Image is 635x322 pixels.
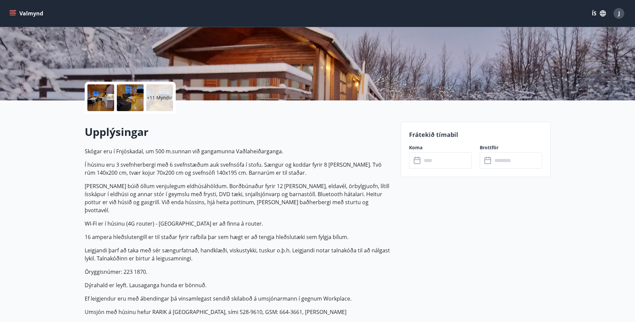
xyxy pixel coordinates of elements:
[409,144,472,151] label: Koma
[85,125,393,139] h2: Upplýsingar
[147,94,172,101] p: +11 Myndir
[85,233,393,241] p: 16 ampera hleðslutengill er til staðar fyrir rafbíla þar sem hægt er að tengja hleðslutæki sem fy...
[85,268,393,276] p: Öryggisnúmer: 223 1870.
[85,246,393,262] p: Leigjandi þarf að taka með sér sængurfatnað, handklæði, viskustykki, tuskur o.þ.h. Leigjandi nota...
[85,220,393,228] p: WI-FI er í húsinu (4G router) - [GEOGRAPHIC_DATA] er að finna á router.
[85,182,393,214] p: [PERSON_NAME] búið öllum venjulegum eldhúsáhöldum. Borðbúnaður fyrir 12 [PERSON_NAME], eldavél, ö...
[85,295,393,303] p: Ef leigjendur eru með ábendingar þá vinsamlegast sendið skilaboð á umsjónarmann í gegnum Workplace.
[85,308,393,316] p: Umsjón með húsinu hefur RARIK á [GEOGRAPHIC_DATA], sími 528-9610, GSM: 664-3661, [PERSON_NAME]
[588,7,610,19] button: ÍS
[85,281,393,289] p: Dýrahald er leyft. Lausaganga hunda er bönnuð.
[85,161,393,177] p: Í húsinu eru 3 svefnherbergi með 6 svefnstæðum auk svefnsófa í stofu. Sængur og koddar fyrir 8 [P...
[85,147,393,155] p: Skógar eru í Fnjóskadal, um 500 m.sunnan við gangamunna Vaðlaheiðarganga.
[8,7,46,19] button: menu
[409,130,542,139] p: Frátekið tímabil
[480,144,542,151] label: Brottför
[611,5,627,21] button: J
[618,10,620,17] span: J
